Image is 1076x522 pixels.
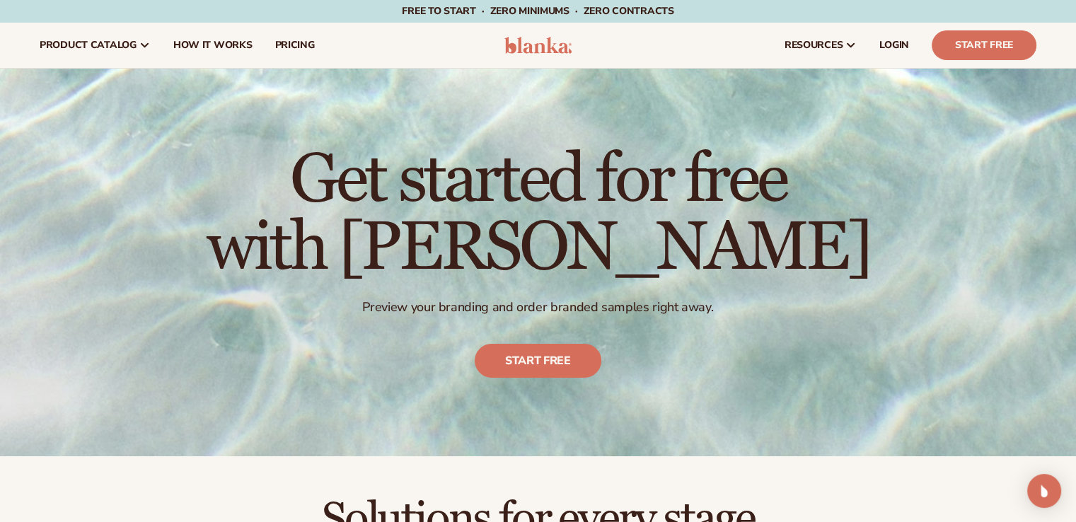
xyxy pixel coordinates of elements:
a: Start Free [932,30,1036,60]
a: product catalog [28,23,162,68]
a: pricing [263,23,325,68]
div: Open Intercom Messenger [1027,474,1061,508]
img: logo [504,37,572,54]
span: Free to start · ZERO minimums · ZERO contracts [402,4,673,18]
a: How It Works [162,23,264,68]
span: How It Works [173,40,253,51]
p: Preview your branding and order branded samples right away. [207,299,869,315]
a: LOGIN [868,23,920,68]
span: resources [785,40,843,51]
span: product catalog [40,40,137,51]
a: resources [773,23,868,68]
span: pricing [274,40,314,51]
a: Start free [475,344,601,378]
span: LOGIN [879,40,909,51]
h1: Get started for free with [PERSON_NAME] [207,146,869,282]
